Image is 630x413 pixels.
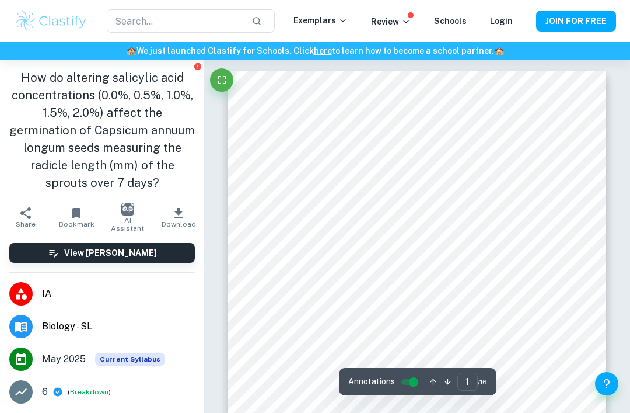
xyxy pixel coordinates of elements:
button: JOIN FOR FREE [536,11,616,32]
span: 🏫 [494,46,504,55]
span: ( ) [68,387,111,398]
div: This exemplar is based on the current syllabus. Feel free to refer to it for inspiration/ideas wh... [95,353,165,366]
a: here [314,46,332,55]
button: Help and Feedback [595,372,618,395]
span: Biology - SL [42,320,195,334]
a: Schools [434,16,467,26]
span: AI Assistant [109,216,146,232]
span: 🏫 [127,46,136,55]
input: Search... [107,9,242,33]
a: Login [490,16,513,26]
button: Download [153,201,205,234]
button: Fullscreen [210,68,233,92]
button: Breakdown [70,387,108,397]
span: Current Syllabus [95,353,165,366]
span: May 2025 [42,352,86,366]
button: View [PERSON_NAME] [9,243,195,263]
span: Annotations [348,376,395,388]
button: Report issue [193,62,202,71]
span: / 16 [478,377,487,387]
span: Bookmark [59,220,94,228]
p: Exemplars [293,14,348,27]
h6: We just launched Clastify for Schools. Click to learn how to become a school partner. [2,44,628,57]
p: Review [371,15,411,28]
h1: How do altering salicylic acid concentrations (0.0%, 0.5%, 1.0%, 1.5%, 2.0%) affect the germinati... [9,69,195,192]
button: AI Assistant [102,201,153,234]
span: Share [16,220,36,228]
button: Bookmark [51,201,103,234]
p: 6 [42,385,48,399]
span: IA [42,287,195,301]
img: Clastify logo [14,9,88,33]
img: AI Assistant [121,203,134,216]
h6: View [PERSON_NAME] [64,247,157,259]
span: Download [162,220,196,228]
